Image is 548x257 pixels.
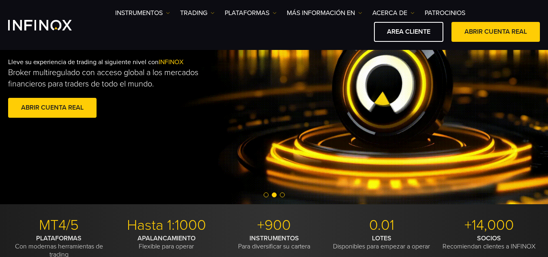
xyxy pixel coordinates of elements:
p: Disponibles para empezar a operar [331,234,432,251]
a: Más información en [287,8,362,18]
p: Recomiendan clientes a INFINOX [438,234,540,251]
a: AREA CLIENTE [374,22,443,42]
span: Go to slide 2 [272,192,277,197]
p: +14,000 [438,216,540,234]
p: +900 [223,216,325,234]
span: Go to slide 3 [280,192,285,197]
span: INFINOX [159,58,183,66]
a: ABRIR CUENTA REAL [451,22,540,42]
strong: LOTES [372,234,391,242]
strong: APALANCAMIENTO [138,234,196,242]
p: Broker multiregulado con acceso global a los mercados financieros para traders de todo el mundo. [8,67,234,90]
span: Go to slide 1 [264,192,269,197]
strong: INSTRUMENTOS [249,234,299,242]
a: ABRIR CUENTA REAL [8,98,97,118]
a: TRADING [180,8,215,18]
strong: PLATAFORMAS [36,234,82,242]
a: ACERCA DE [372,8,415,18]
a: Instrumentos [115,8,170,18]
a: PLATAFORMAS [225,8,277,18]
p: Flexible para operar [116,234,217,251]
p: 0.01 [331,216,432,234]
p: Hasta 1:1000 [116,216,217,234]
strong: SOCIOS [477,234,501,242]
p: MT4/5 [8,216,110,234]
a: INFINOX Logo [8,20,91,30]
p: Para diversificar su cartera [223,234,325,251]
a: Patrocinios [425,8,465,18]
div: Lleve su experiencia de trading al siguiente nivel con [8,45,290,133]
